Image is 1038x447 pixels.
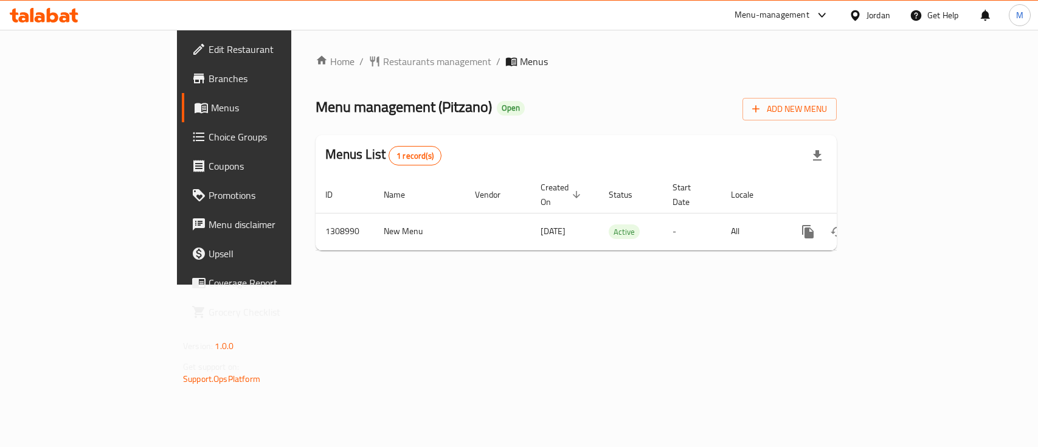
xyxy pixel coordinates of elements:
span: Menu disclaimer [209,217,341,232]
th: Actions [784,176,920,213]
div: Open [497,101,525,116]
a: Choice Groups [182,122,350,151]
span: Menu management ( Pitzano ) [316,93,492,120]
li: / [359,54,364,69]
span: Version: [183,338,213,354]
div: Jordan [867,9,890,22]
span: Add New Menu [752,102,827,117]
span: Branches [209,71,341,86]
a: Branches [182,64,350,93]
span: 1.0.0 [215,338,234,354]
span: Menus [211,100,341,115]
span: Get support on: [183,359,239,375]
li: / [496,54,500,69]
span: Edit Restaurant [209,42,341,57]
a: Upsell [182,239,350,268]
div: Total records count [389,146,441,165]
span: Created On [541,180,584,209]
span: Locale [731,187,769,202]
span: Coupons [209,159,341,173]
nav: breadcrumb [316,54,837,69]
a: Coverage Report [182,268,350,297]
a: Support.OpsPlatform [183,371,260,387]
table: enhanced table [316,176,920,251]
a: Menu disclaimer [182,210,350,239]
div: Active [609,224,640,239]
span: M [1016,9,1023,22]
span: ID [325,187,348,202]
span: Open [497,103,525,113]
button: Change Status [823,217,852,246]
div: Export file [803,141,832,170]
span: Menus [520,54,548,69]
span: Vendor [475,187,516,202]
span: Name [384,187,421,202]
td: All [721,213,784,250]
span: Upsell [209,246,341,261]
span: 1 record(s) [389,150,441,162]
div: Menu-management [735,8,809,23]
button: more [794,217,823,246]
span: [DATE] [541,223,566,239]
a: Coupons [182,151,350,181]
td: - [663,213,721,250]
span: Promotions [209,188,341,203]
span: Status [609,187,648,202]
span: Active [609,225,640,239]
span: Restaurants management [383,54,491,69]
button: Add New Menu [742,98,837,120]
a: Promotions [182,181,350,210]
span: Coverage Report [209,275,341,290]
a: Edit Restaurant [182,35,350,64]
span: Choice Groups [209,130,341,144]
a: Restaurants management [368,54,491,69]
span: Grocery Checklist [209,305,341,319]
td: New Menu [374,213,465,250]
h2: Menus List [325,145,441,165]
span: Start Date [673,180,707,209]
a: Grocery Checklist [182,297,350,327]
a: Menus [182,93,350,122]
